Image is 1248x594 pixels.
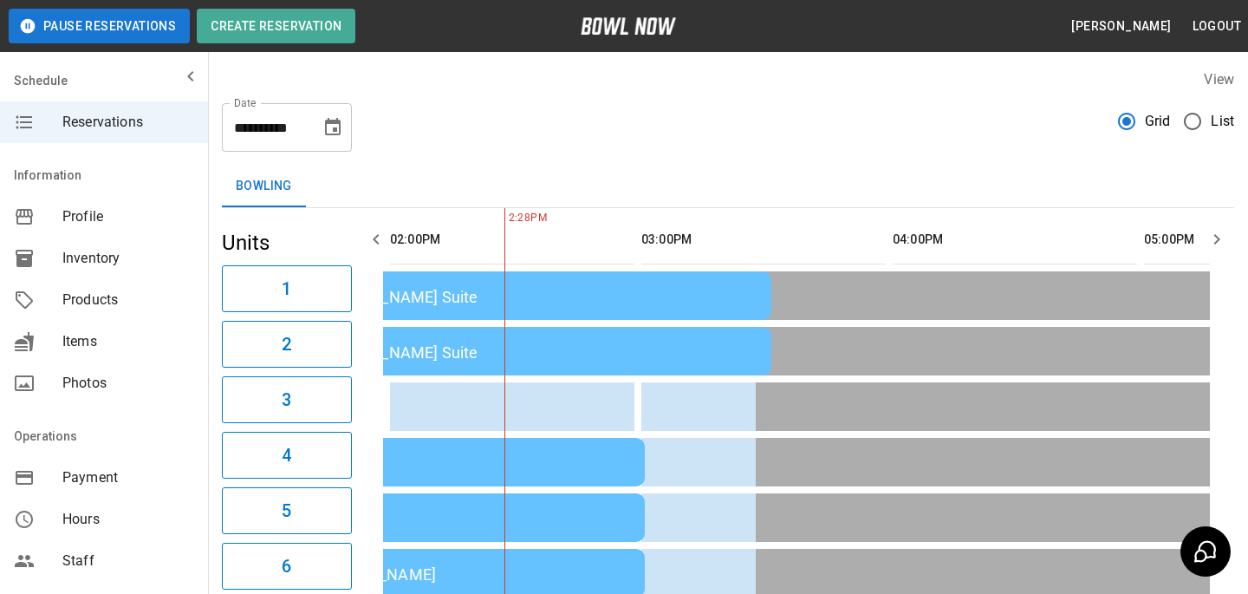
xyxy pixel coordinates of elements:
[222,432,352,479] button: 4
[222,321,352,368] button: 2
[159,452,631,473] div: [PERSON_NAME]
[62,373,194,394] span: Photos
[286,341,757,362] div: [PERSON_NAME] Suite
[62,509,194,530] span: Hours
[1186,10,1248,42] button: Logout
[222,229,352,257] h5: Units
[62,331,194,352] span: Items
[197,9,355,43] button: Create Reservation
[286,285,757,306] div: [PERSON_NAME] Suite
[504,210,509,227] span: 2:28PM
[222,166,306,207] button: Bowling
[315,110,350,145] button: Choose date, selected date is Aug 24, 2025
[282,441,291,469] h6: 4
[282,552,291,580] h6: 6
[62,206,194,227] span: Profile
[159,507,631,528] div: [PERSON_NAME]
[581,17,676,35] img: logo
[1211,111,1234,132] span: List
[1204,71,1234,88] label: View
[62,112,194,133] span: Reservations
[62,248,194,269] span: Inventory
[1145,111,1171,132] span: Grid
[62,290,194,310] span: Products
[222,543,352,590] button: 6
[9,9,190,43] button: Pause Reservations
[282,330,291,358] h6: 2
[62,551,194,571] span: Staff
[282,275,291,303] h6: 1
[222,265,352,312] button: 1
[222,376,352,423] button: 3
[62,467,194,488] span: Payment
[159,563,631,584] div: [PERSON_NAME] [PERSON_NAME]
[222,166,1234,207] div: inventory tabs
[282,386,291,414] h6: 3
[1064,10,1178,42] button: [PERSON_NAME]
[282,497,291,525] h6: 5
[222,487,352,534] button: 5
